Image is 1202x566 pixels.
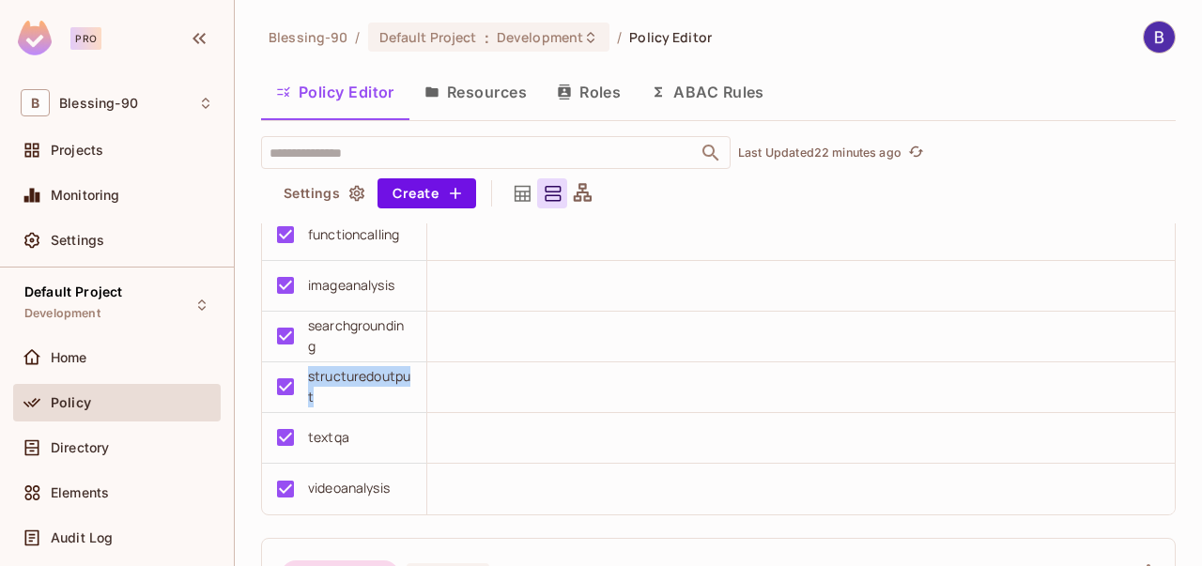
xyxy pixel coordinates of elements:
span: Development [24,306,100,321]
span: B [21,89,50,116]
span: Settings [51,233,104,248]
div: textqa [308,427,349,448]
div: Pro [70,27,101,50]
button: Policy Editor [261,69,409,115]
button: refresh [905,142,928,164]
img: Blessing Oduns [1144,22,1175,53]
span: the active workspace [269,28,347,46]
span: Default Project [379,28,477,46]
button: Roles [542,69,636,115]
span: Default Project [24,284,122,299]
li: / [355,28,360,46]
div: functioncalling [308,224,399,245]
span: Elements [51,485,109,500]
span: Policy Editor [629,28,712,46]
div: videoanalysis [308,478,390,498]
button: ABAC Rules [636,69,779,115]
div: searchgrounding [308,315,411,357]
span: Projects [51,143,103,158]
span: Audit Log [51,530,113,545]
span: Policy [51,395,91,410]
button: Open [698,140,724,166]
div: structuredoutput [308,366,411,407]
div: imageanalysis [308,275,394,296]
span: Workspace: Blessing-90 [59,96,138,111]
button: Resources [409,69,542,115]
span: Monitoring [51,188,120,203]
span: Directory [51,440,109,455]
img: SReyMgAAAABJRU5ErkJggg== [18,21,52,55]
span: refresh [908,144,924,162]
span: Click to refresh data [901,142,928,164]
span: Home [51,350,87,365]
span: Development [497,28,583,46]
button: Create [378,178,476,208]
p: Last Updated 22 minutes ago [738,145,901,161]
li: / [617,28,622,46]
button: Settings [276,178,370,208]
span: : [484,30,490,45]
